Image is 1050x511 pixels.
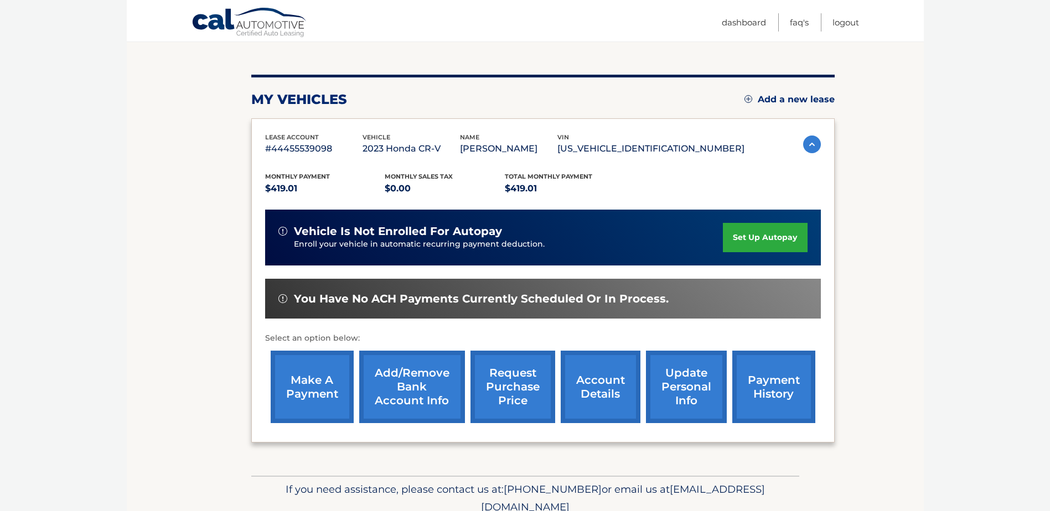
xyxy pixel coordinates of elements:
[265,133,319,141] span: lease account
[722,13,766,32] a: Dashboard
[294,238,723,251] p: Enroll your vehicle in automatic recurring payment deduction.
[460,141,557,157] p: [PERSON_NAME]
[505,173,592,180] span: Total Monthly Payment
[385,173,453,180] span: Monthly sales Tax
[271,351,354,423] a: make a payment
[744,94,835,105] a: Add a new lease
[790,13,809,32] a: FAQ's
[504,483,602,496] span: [PHONE_NUMBER]
[363,133,390,141] span: vehicle
[278,294,287,303] img: alert-white.svg
[646,351,727,423] a: update personal info
[278,227,287,236] img: alert-white.svg
[363,141,460,157] p: 2023 Honda CR-V
[265,141,363,157] p: #44455539098
[265,181,385,196] p: $419.01
[723,223,807,252] a: set up autopay
[265,173,330,180] span: Monthly Payment
[460,133,479,141] span: name
[359,351,465,423] a: Add/Remove bank account info
[251,91,347,108] h2: my vehicles
[294,225,502,238] span: vehicle is not enrolled for autopay
[732,351,815,423] a: payment history
[265,332,821,345] p: Select an option below:
[505,181,625,196] p: $419.01
[832,13,859,32] a: Logout
[470,351,555,423] a: request purchase price
[294,292,669,306] span: You have no ACH payments currently scheduled or in process.
[557,133,569,141] span: vin
[385,181,505,196] p: $0.00
[561,351,640,423] a: account details
[557,141,744,157] p: [US_VEHICLE_IDENTIFICATION_NUMBER]
[744,95,752,103] img: add.svg
[803,135,821,153] img: accordion-active.svg
[192,7,308,39] a: Cal Automotive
